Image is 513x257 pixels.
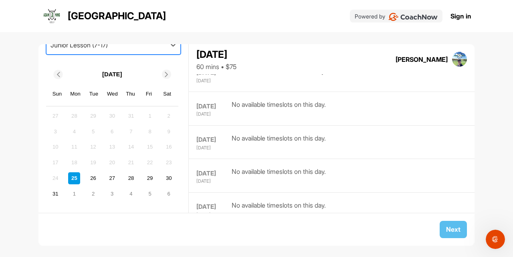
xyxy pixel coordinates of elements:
[163,172,175,184] div: Choose Saturday, August 30th, 2025
[144,89,154,99] div: Fri
[106,141,118,153] div: Not available Wednesday, August 13th, 2025
[450,11,471,21] a: Sign in
[102,70,122,79] p: [DATE]
[196,212,230,218] div: [DATE]
[49,141,61,153] div: Not available Sunday, August 10th, 2025
[125,157,137,169] div: Not available Thursday, August 21st, 2025
[163,141,175,153] div: Not available Saturday, August 16th, 2025
[68,110,80,122] div: Not available Monday, July 28th, 2025
[106,172,118,184] div: Choose Wednesday, August 27th, 2025
[440,221,467,238] button: Next
[87,172,99,184] div: Choose Tuesday, August 26th, 2025
[49,172,61,184] div: Not available Sunday, August 24th, 2025
[49,125,61,137] div: Not available Sunday, August 3rd, 2025
[232,200,326,218] div: No available timeslots on this day.
[125,125,137,137] div: Not available Thursday, August 7th, 2025
[163,157,175,169] div: Not available Saturday, August 23rd, 2025
[125,89,136,99] div: Thu
[163,110,175,122] div: Not available Saturday, August 2nd, 2025
[68,141,80,153] div: Not available Monday, August 11th, 2025
[49,157,61,169] div: Not available Sunday, August 17th, 2025
[163,188,175,200] div: Choose Saturday, September 6th, 2025
[87,141,99,153] div: Not available Tuesday, August 12th, 2025
[144,172,156,184] div: Choose Friday, August 29th, 2025
[232,66,326,84] div: No available timeslots on this day.
[68,125,80,137] div: Not available Monday, August 4th, 2025
[87,157,99,169] div: Not available Tuesday, August 19th, 2025
[196,135,230,145] div: [DATE]
[125,172,137,184] div: Choose Thursday, August 28th, 2025
[106,110,118,122] div: Not available Wednesday, July 30th, 2025
[196,47,236,62] div: [DATE]
[68,172,80,184] div: Choose Monday, August 25th, 2025
[144,125,156,137] div: Not available Friday, August 8th, 2025
[163,125,175,137] div: Not available Saturday, August 9th, 2025
[125,110,137,122] div: Not available Thursday, July 31st, 2025
[452,52,467,67] img: square_0e6a1b969780f69bd0c454442286f9da.jpg
[196,111,230,118] div: [DATE]
[162,89,172,99] div: Sat
[232,133,326,151] div: No available timeslots on this day.
[196,102,230,111] div: [DATE]
[68,157,80,169] div: Not available Monday, August 18th, 2025
[106,157,118,169] div: Not available Wednesday, August 20th, 2025
[486,230,505,249] iframe: Intercom live chat
[196,145,230,151] div: [DATE]
[196,62,236,71] div: 60 mins • $75
[106,125,118,137] div: Not available Wednesday, August 6th, 2025
[42,6,61,26] img: logo
[232,100,326,118] div: No available timeslots on this day.
[355,12,385,20] p: Powered by
[144,188,156,200] div: Choose Friday, September 5th, 2025
[388,13,438,21] img: CoachNow
[68,188,80,200] div: Choose Monday, September 1st, 2025
[49,110,61,122] div: Not available Sunday, July 27th, 2025
[396,55,448,64] div: [PERSON_NAME]
[196,178,230,185] div: [DATE]
[196,169,230,178] div: [DATE]
[125,188,137,200] div: Choose Thursday, September 4th, 2025
[87,188,99,200] div: Choose Tuesday, September 2nd, 2025
[232,167,326,185] div: No available timeslots on this day.
[87,110,99,122] div: Not available Tuesday, July 29th, 2025
[196,78,230,84] div: [DATE]
[196,202,230,212] div: [DATE]
[50,40,108,50] div: Junior Lesson (7-17)
[107,89,117,99] div: Wed
[144,110,156,122] div: Not available Friday, August 1st, 2025
[125,141,137,153] div: Not available Thursday, August 14th, 2025
[144,141,156,153] div: Not available Friday, August 15th, 2025
[52,89,63,99] div: Sun
[68,9,166,23] p: [GEOGRAPHIC_DATA]
[106,188,118,200] div: Choose Wednesday, September 3rd, 2025
[87,125,99,137] div: Not available Tuesday, August 5th, 2025
[49,188,61,200] div: Choose Sunday, August 31st, 2025
[89,89,99,99] div: Tue
[70,89,81,99] div: Mon
[144,157,156,169] div: Not available Friday, August 22nd, 2025
[48,109,176,201] div: month 2025-08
